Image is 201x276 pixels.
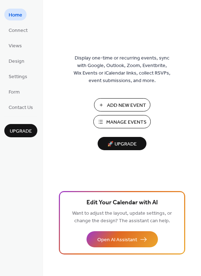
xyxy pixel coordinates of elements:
[87,198,158,208] span: Edit Your Calendar with AI
[9,58,24,65] span: Design
[87,231,158,247] button: Open AI Assistant
[9,27,28,34] span: Connect
[4,101,37,113] a: Contact Us
[9,11,22,19] span: Home
[107,102,146,109] span: Add New Event
[97,236,137,244] span: Open AI Assistant
[74,54,170,85] span: Display one-time or recurring events, sync with Google, Outlook, Zoom, Eventbrite, Wix Events or ...
[9,89,20,96] span: Form
[4,55,29,67] a: Design
[106,119,146,126] span: Manage Events
[93,115,151,128] button: Manage Events
[4,70,32,82] a: Settings
[4,24,32,36] a: Connect
[9,104,33,111] span: Contact Us
[9,42,22,50] span: Views
[98,137,146,150] button: 🚀 Upgrade
[102,139,142,149] span: 🚀 Upgrade
[4,124,37,137] button: Upgrade
[72,209,172,226] span: Want to adjust the layout, update settings, or change the design? The assistant can help.
[4,86,24,97] a: Form
[4,39,26,51] a: Views
[10,128,32,135] span: Upgrade
[4,9,27,20] a: Home
[9,73,27,81] span: Settings
[94,98,150,111] button: Add New Event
